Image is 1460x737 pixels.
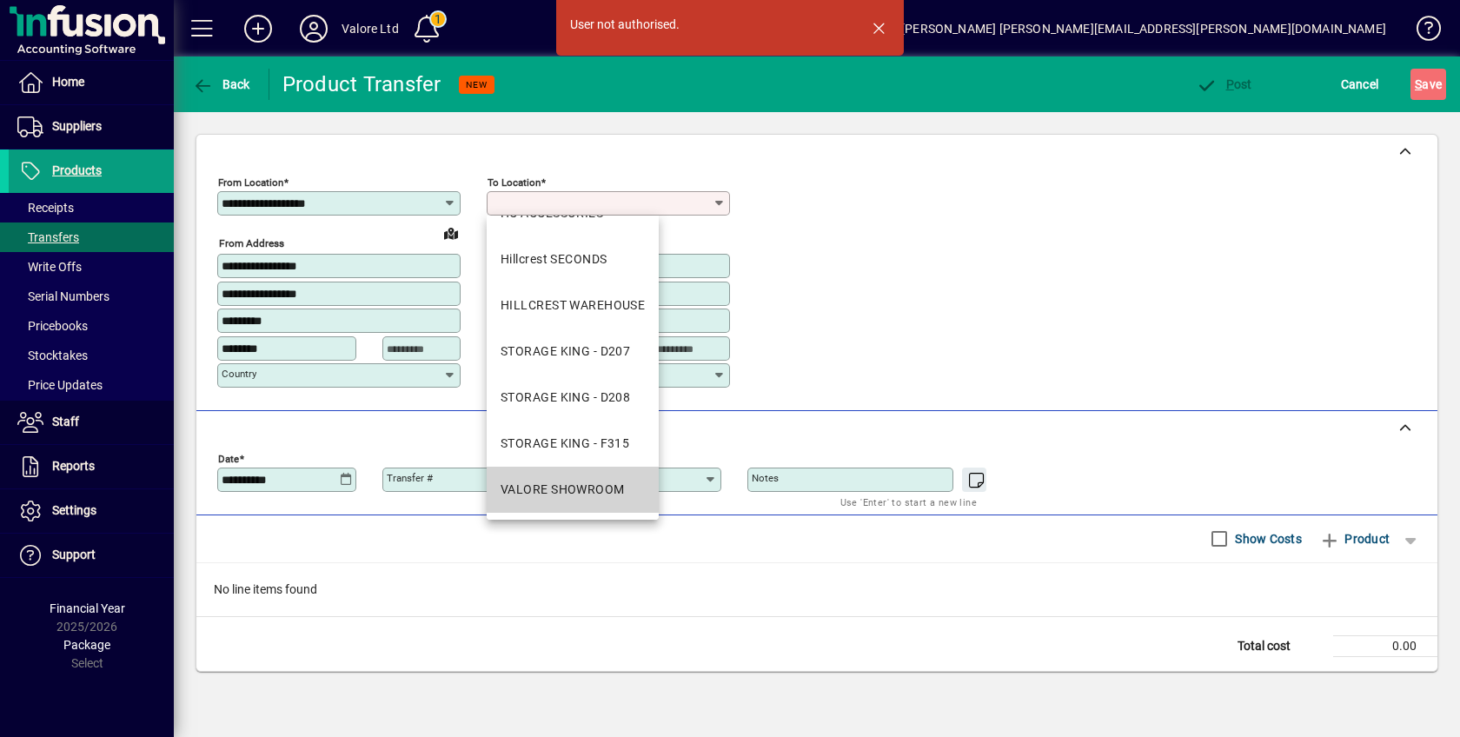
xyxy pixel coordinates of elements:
[63,638,110,652] span: Package
[1404,3,1438,60] a: Knowledge Base
[1231,530,1302,548] label: Show Costs
[218,176,283,189] mat-label: From location
[901,15,1386,43] div: [PERSON_NAME] [PERSON_NAME][EMAIL_ADDRESS][PERSON_NAME][DOMAIN_NAME]
[17,319,88,333] span: Pricebooks
[501,342,630,361] div: STORAGE KING - D207
[1410,69,1446,100] button: Save
[487,236,659,282] mat-option: Hillcrest SECONDS
[466,79,488,90] span: NEW
[1196,77,1252,91] span: ost
[218,452,239,464] mat-label: Date
[1337,69,1384,100] button: Cancel
[17,260,82,274] span: Write Offs
[52,548,96,561] span: Support
[487,421,659,467] mat-option: STORAGE KING - F315
[1226,77,1234,91] span: P
[52,75,84,89] span: Home
[437,219,465,247] a: View on map
[1311,523,1398,554] button: Product
[501,481,625,499] div: VALORE SHOWROOM
[487,467,659,513] mat-option: VALORE SHOWROOM
[52,119,102,133] span: Suppliers
[192,77,250,91] span: Back
[387,472,433,484] mat-label: Transfer #
[342,15,399,43] div: Valore Ltd
[9,370,174,400] a: Price Updates
[9,341,174,370] a: Stocktakes
[9,445,174,488] a: Reports
[230,13,286,44] button: Add
[52,415,79,428] span: Staff
[501,296,645,315] div: HILLCREST WAREHOUSE
[9,61,174,104] a: Home
[9,252,174,282] a: Write Offs
[17,378,103,392] span: Price Updates
[501,435,629,453] div: STORAGE KING - F315
[487,375,659,421] mat-option: STORAGE KING - D208
[17,230,79,244] span: Transfers
[50,601,125,615] span: Financial Year
[9,489,174,533] a: Settings
[17,289,109,303] span: Serial Numbers
[488,176,541,189] mat-label: To location
[1415,77,1422,91] span: S
[1229,635,1333,656] td: Total cost
[9,105,174,149] a: Suppliers
[196,563,1437,616] div: No line items found
[9,401,174,444] a: Staff
[501,388,630,407] div: STORAGE KING - D208
[1415,70,1442,98] span: ave
[174,69,269,100] app-page-header-button: Back
[501,250,607,269] div: Hillcrest SECONDS
[188,69,255,100] button: Back
[9,193,174,222] a: Receipts
[9,311,174,341] a: Pricebooks
[1333,635,1437,656] td: 0.00
[487,329,659,375] mat-option: STORAGE KING - D207
[52,503,96,517] span: Settings
[487,282,659,329] mat-option: HILLCREST WAREHOUSE
[286,13,342,44] button: Profile
[1341,70,1379,98] span: Cancel
[840,492,977,512] mat-hint: Use 'Enter' to start a new line
[52,163,102,177] span: Products
[52,459,95,473] span: Reports
[1191,69,1257,100] button: Post
[282,70,441,98] div: Product Transfer
[9,534,174,577] a: Support
[1319,525,1390,553] span: Product
[222,368,256,380] mat-label: Country
[9,222,174,252] a: Transfers
[17,201,74,215] span: Receipts
[752,472,779,484] mat-label: Notes
[17,349,88,362] span: Stocktakes
[9,282,174,311] a: Serial Numbers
